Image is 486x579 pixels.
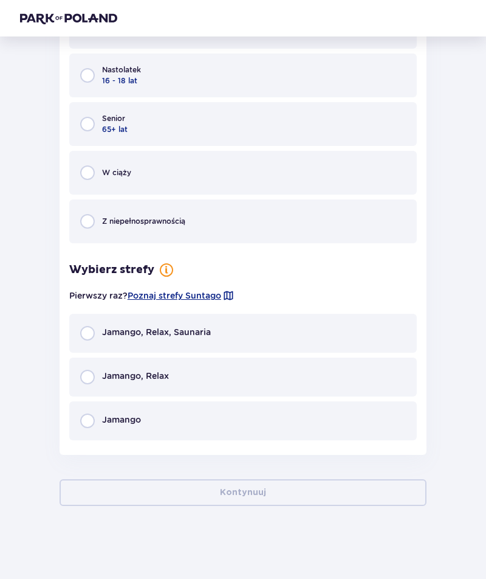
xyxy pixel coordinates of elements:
[60,479,426,506] button: Kontynuuj
[102,124,128,135] span: 65+ lat
[102,113,125,124] span: Senior
[102,326,211,338] span: Jamango, Relax, Saunaria
[69,289,234,302] p: Pierwszy raz?
[102,64,141,75] span: Nastolatek
[102,167,131,178] span: W ciąży
[102,75,137,86] span: 16 - 18 lat
[20,12,117,24] img: Park of Poland logo
[102,414,141,426] span: Jamango
[69,263,154,277] h3: Wybierz strefy
[220,487,266,499] p: Kontynuuj
[102,216,185,227] span: Z niepełno­sprawnością
[128,289,221,302] a: Poznaj strefy Suntago
[102,370,169,382] span: Jamango, Relax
